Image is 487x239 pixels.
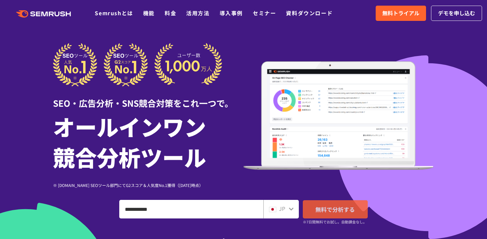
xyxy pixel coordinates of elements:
[286,9,333,17] a: 資料ダウンロード
[438,9,475,18] span: デモを申し込む
[53,87,243,109] div: SEO・広告分析・SNS競合対策をこれ一つで。
[303,200,368,218] a: 無料で分析する
[95,9,133,17] a: Semrushとは
[143,9,155,17] a: 機能
[53,111,243,172] h1: オールインワン 競合分析ツール
[279,205,285,212] span: JP
[53,182,243,188] div: ※ [DOMAIN_NAME] SEOツール部門にてG2スコア＆人気度No.1獲得（[DATE]時点）
[315,205,355,213] span: 無料で分析する
[431,6,482,21] a: デモを申し込む
[303,219,367,225] small: ※7日間無料でお試し。自動課金なし。
[253,9,276,17] a: セミナー
[165,9,176,17] a: 料金
[186,9,209,17] a: 活用方法
[376,6,426,21] a: 無料トライアル
[220,9,243,17] a: 導入事例
[382,9,419,18] span: 無料トライアル
[120,200,263,218] input: ドメイン、キーワードまたはURLを入力してください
